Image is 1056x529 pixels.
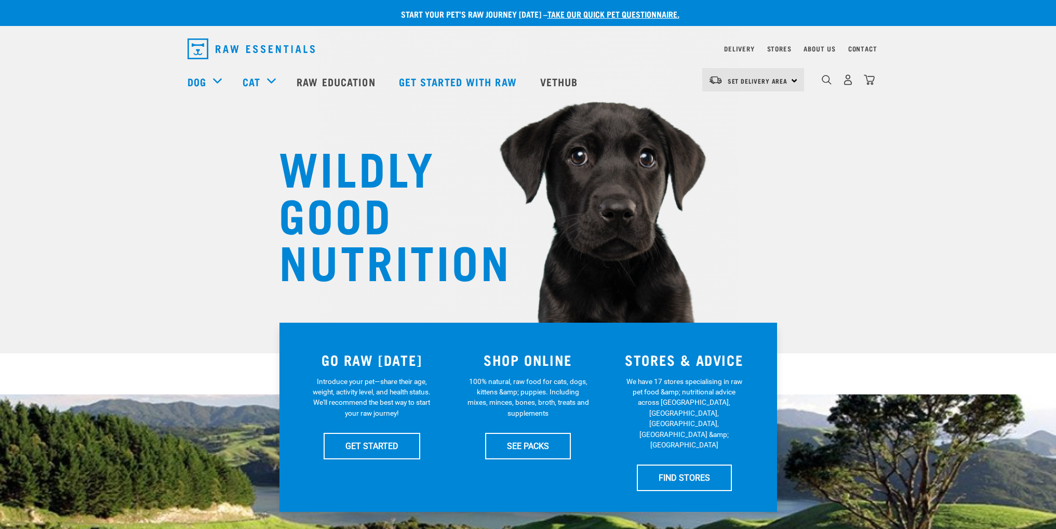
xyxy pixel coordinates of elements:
[456,352,600,368] h3: SHOP ONLINE
[279,143,487,283] h1: WILDLY GOOD NUTRITION
[547,11,679,16] a: take our quick pet questionnaire.
[467,376,589,419] p: 100% natural, raw food for cats, dogs, kittens &amp; puppies. Including mixes, minces, bones, bro...
[389,61,530,102] a: Get started with Raw
[709,75,723,85] img: van-moving.png
[530,61,591,102] a: Vethub
[637,465,732,491] a: FIND STORES
[286,61,388,102] a: Raw Education
[324,433,420,459] a: GET STARTED
[822,75,832,85] img: home-icon-1@2x.png
[623,376,745,451] p: We have 17 stores specialising in raw pet food &amp; nutritional advice across [GEOGRAPHIC_DATA],...
[767,47,792,50] a: Stores
[485,433,571,459] a: SEE PACKS
[311,376,433,419] p: Introduce your pet—share their age, weight, activity level, and health status. We'll recommend th...
[188,74,206,89] a: Dog
[243,74,260,89] a: Cat
[728,79,788,83] span: Set Delivery Area
[864,74,875,85] img: home-icon@2x.png
[612,352,756,368] h3: STORES & ADVICE
[188,38,315,59] img: Raw Essentials Logo
[804,47,835,50] a: About Us
[724,47,754,50] a: Delivery
[179,34,877,63] nav: dropdown navigation
[300,352,444,368] h3: GO RAW [DATE]
[848,47,877,50] a: Contact
[843,74,853,85] img: user.png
